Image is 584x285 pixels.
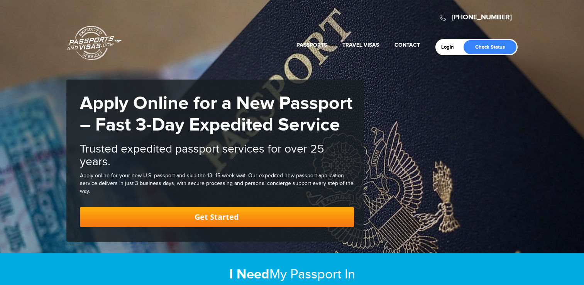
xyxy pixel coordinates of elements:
[464,40,516,54] a: Check Status
[452,13,512,22] a: [PHONE_NUMBER]
[80,92,352,136] strong: Apply Online for a New Passport – Fast 3-Day Expedited Service
[296,42,327,48] a: Passports
[441,44,459,50] a: Login
[67,25,122,60] a: Passports & [DOMAIN_NAME]
[229,266,269,283] strong: I Need
[394,42,420,48] a: Contact
[80,207,354,227] a: Get Started
[80,143,354,168] h2: Trusted expedited passport services for over 25 years.
[80,172,354,195] div: Apply online for your new U.S. passport and skip the 13–15 week wait. Our expedited new passport ...
[342,42,379,48] a: Travel Visas
[290,266,355,282] span: Passport In
[66,266,518,283] h2: My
